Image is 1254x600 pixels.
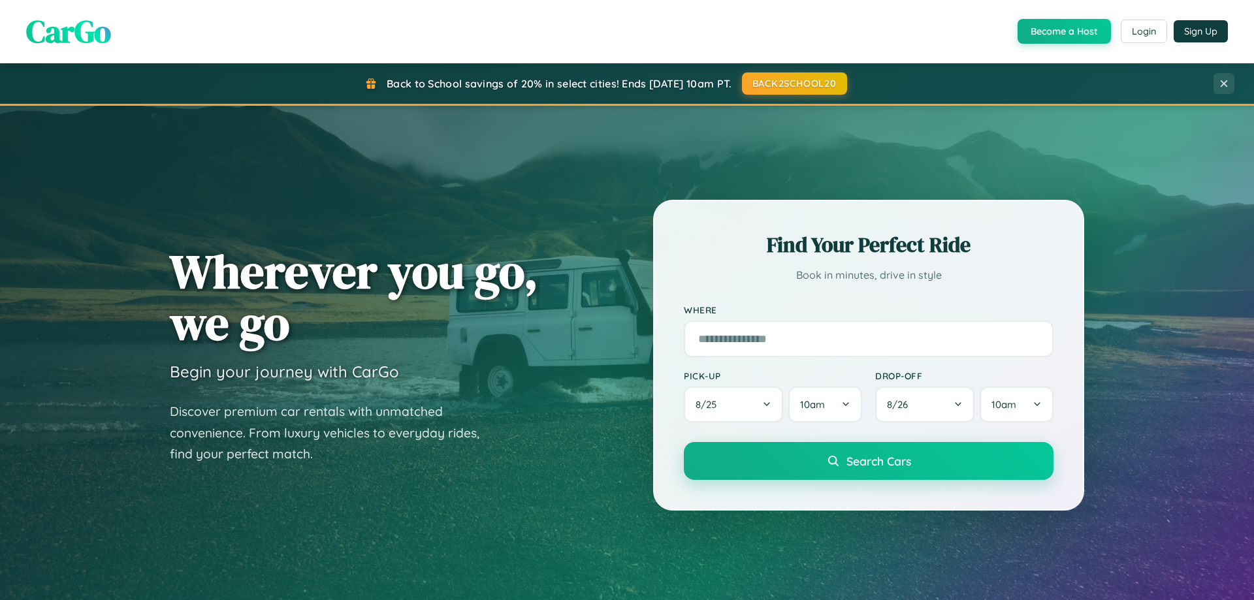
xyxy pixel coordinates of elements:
h3: Begin your journey with CarGo [170,362,399,381]
button: Login [1121,20,1167,43]
h1: Wherever you go, we go [170,245,538,349]
span: 10am [800,398,825,411]
label: Drop-off [875,370,1053,381]
button: 10am [980,387,1053,422]
button: 10am [788,387,862,422]
span: Search Cars [846,454,911,468]
p: Book in minutes, drive in style [684,266,1053,285]
span: CarGo [26,10,111,53]
p: Discover premium car rentals with unmatched convenience. From luxury vehicles to everyday rides, ... [170,401,496,465]
button: Sign Up [1174,20,1228,42]
button: BACK2SCHOOL20 [742,72,847,95]
span: 10am [991,398,1016,411]
button: Become a Host [1018,19,1111,44]
label: Pick-up [684,370,862,381]
button: 8/26 [875,387,974,422]
span: Back to School savings of 20% in select cities! Ends [DATE] 10am PT. [387,77,731,90]
h2: Find Your Perfect Ride [684,230,1053,259]
button: Search Cars [684,442,1053,480]
label: Where [684,304,1053,315]
span: 8 / 26 [887,398,914,411]
button: 8/25 [684,387,783,422]
span: 8 / 25 [696,398,723,411]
